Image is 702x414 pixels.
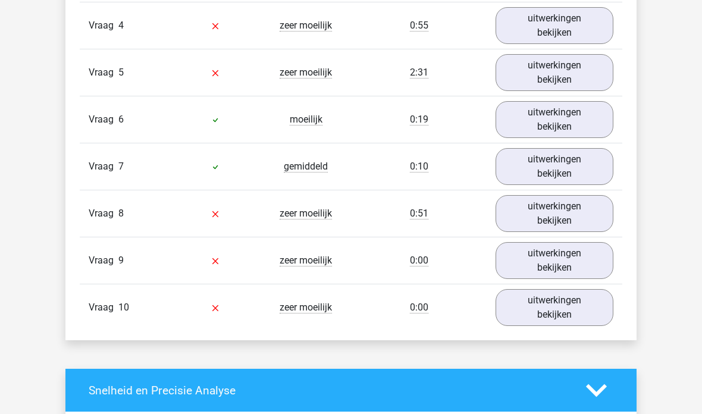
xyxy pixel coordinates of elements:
[290,114,322,126] span: moeilijk
[496,101,613,138] a: uitwerkingen bekijken
[280,302,332,313] span: zeer moeilijk
[118,208,124,219] span: 8
[89,206,118,221] span: Vraag
[89,159,118,174] span: Vraag
[89,300,118,315] span: Vraag
[410,67,428,79] span: 2:31
[496,54,613,91] a: uitwerkingen bekijken
[89,65,118,80] span: Vraag
[280,208,332,219] span: zeer moeilijk
[410,114,428,126] span: 0:19
[89,253,118,268] span: Vraag
[280,67,332,79] span: zeer moeilijk
[280,20,332,32] span: zeer moeilijk
[284,161,328,172] span: gemiddeld
[118,20,124,31] span: 4
[89,384,568,397] h4: Snelheid en Precisie Analyse
[118,161,124,172] span: 7
[496,7,613,44] a: uitwerkingen bekijken
[280,255,332,266] span: zeer moeilijk
[410,161,428,172] span: 0:10
[118,114,124,125] span: 6
[118,67,124,78] span: 5
[496,148,613,185] a: uitwerkingen bekijken
[118,255,124,266] span: 9
[496,242,613,279] a: uitwerkingen bekijken
[118,302,129,313] span: 10
[89,18,118,33] span: Vraag
[410,208,428,219] span: 0:51
[89,112,118,127] span: Vraag
[496,195,613,232] a: uitwerkingen bekijken
[496,289,613,326] a: uitwerkingen bekijken
[410,20,428,32] span: 0:55
[410,255,428,266] span: 0:00
[410,302,428,313] span: 0:00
